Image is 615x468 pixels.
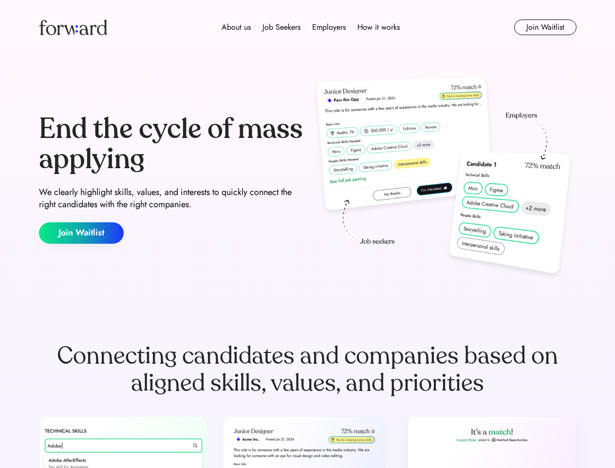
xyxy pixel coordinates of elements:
img: hero-image.png [312,74,577,284]
button: Join Waitlist [39,222,124,244]
div: We clearly highlight skills, values, and interests to quickly connect the right candidates with t... [39,186,304,211]
div: Employers [312,21,346,33]
div: Job Seekers [262,21,300,33]
img: Forward logo [39,19,107,35]
div: Connecting candidates and companies based on aligned skills, values, and priorities [39,342,577,397]
div: How it works [357,21,400,33]
div: About us [222,21,251,33]
div: End the cycle of mass applying [39,114,304,174]
button: Join Waitlist [514,19,577,35]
